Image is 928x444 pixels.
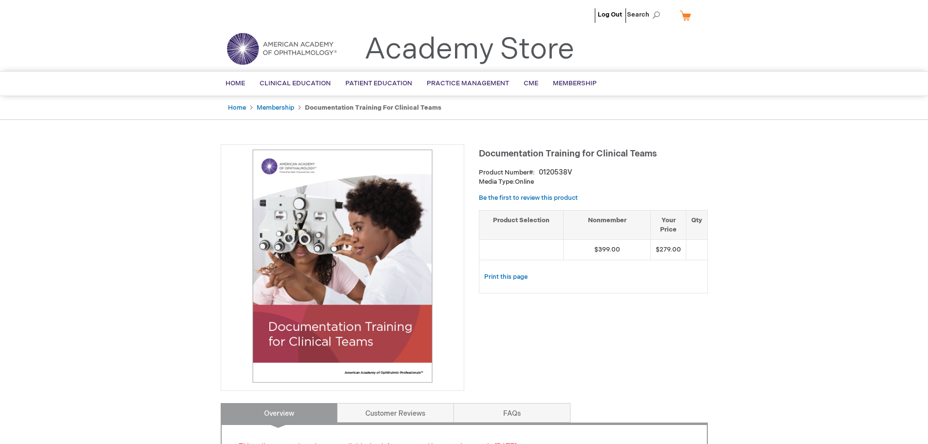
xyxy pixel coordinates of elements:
th: Nonmember [563,210,651,239]
th: Qty [686,210,707,239]
span: CME [524,79,538,87]
a: Print this page [484,271,528,283]
a: Log Out [598,11,622,19]
a: Home [228,104,246,112]
a: FAQs [454,403,570,423]
a: Overview [221,403,338,423]
a: Be the first to review this product [479,194,578,202]
span: Practice Management [427,79,509,87]
span: Patient Education [345,79,412,87]
th: Your Price [651,210,686,239]
td: $279.00 [651,240,686,260]
a: Customer Reviews [337,403,454,423]
span: Search [627,5,664,24]
td: $399.00 [563,240,651,260]
span: Home [226,79,245,87]
div: 0120538V [539,168,572,177]
span: Documentation Training for Clinical Teams [479,149,657,159]
img: Documentation Training for Clinical Teams [226,150,459,383]
strong: Documentation Training for Clinical Teams [305,104,441,112]
strong: Media Type: [479,178,515,186]
span: Membership [553,79,597,87]
p: Online [479,177,708,187]
a: Membership [257,104,294,112]
span: Clinical Education [260,79,331,87]
th: Product Selection [479,210,564,239]
strong: Product Number [479,169,535,176]
a: Academy Store [364,32,574,67]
